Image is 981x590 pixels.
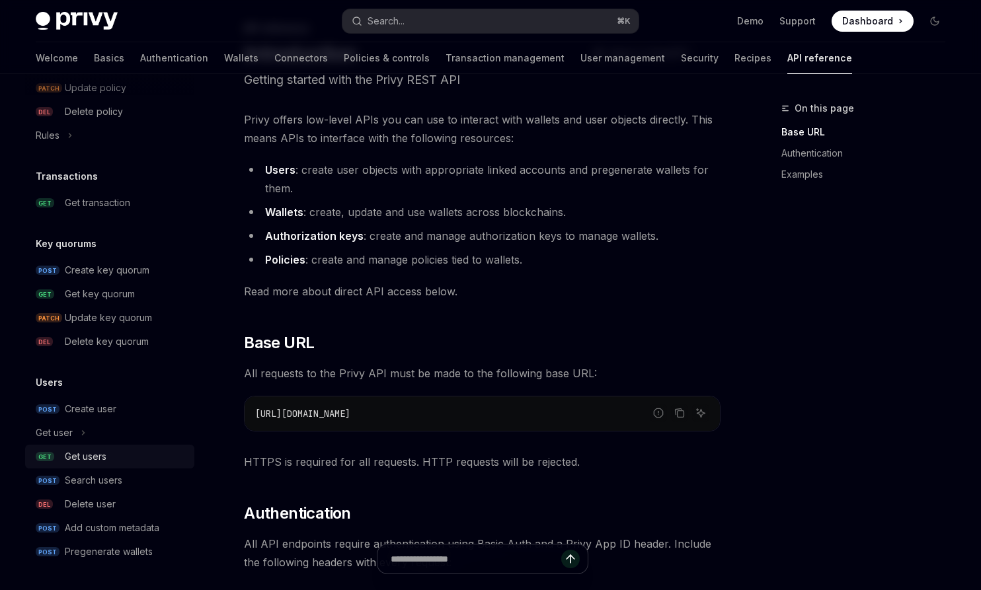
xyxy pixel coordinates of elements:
[25,540,194,564] a: POSTPregenerate wallets
[580,42,665,74] a: User management
[25,306,194,330] a: PATCHUpdate key quorum
[244,110,721,147] span: Privy offers low-level APIs you can use to interact with wallets and user objects directly. This ...
[65,449,106,464] div: Get users
[255,408,350,420] span: [URL][DOMAIN_NAME]
[36,337,53,347] span: DEL
[681,42,719,74] a: Security
[36,12,118,30] img: dark logo
[36,476,59,486] span: POST
[65,496,116,512] div: Delete user
[65,262,149,278] div: Create key quorum
[36,499,53,509] span: DEL
[36,404,59,414] span: POST
[36,236,97,252] h5: Key quorums
[274,42,328,74] a: Connectors
[265,229,364,242] strong: Authorization keys
[65,472,122,488] div: Search users
[244,203,721,221] li: : create, update and use wallets across blockchains.
[734,42,771,74] a: Recipes
[617,16,631,26] span: ⌘ K
[25,282,194,306] a: GETGet key quorum
[36,128,59,143] div: Rules
[342,9,639,33] button: Open search
[25,330,194,353] a: DELDelete key quorum
[244,71,721,89] p: Getting started with the Privy REST API
[25,468,194,492] a: POSTSearch users
[244,161,721,198] li: : create user objects with appropriate linked accounts and pregenerate wallets for them.
[25,191,194,215] a: GETGet transaction
[671,404,688,422] button: Copy the contents from the code block
[244,282,721,301] span: Read more about direct API access below.
[140,42,208,74] a: Authentication
[36,523,59,533] span: POST
[65,286,135,302] div: Get key quorum
[25,445,194,468] a: GETGet users
[65,310,152,326] div: Update key quorum
[65,195,130,211] div: Get transaction
[36,107,53,117] span: DEL
[65,334,149,350] div: Delete key quorum
[36,289,54,299] span: GET
[561,550,580,568] button: Send message
[224,42,258,74] a: Wallets
[265,205,303,219] strong: Wallets
[265,163,295,176] strong: Users
[265,253,305,266] strong: Policies
[36,452,54,462] span: GET
[36,168,98,184] h5: Transactions
[692,404,709,422] button: Ask AI
[924,11,945,32] button: Toggle dark mode
[25,421,194,445] button: Toggle Get user section
[65,544,153,560] div: Pregenerate wallets
[795,100,854,116] span: On this page
[781,122,956,143] a: Base URL
[737,15,764,28] a: Demo
[244,535,721,572] span: All API endpoints require authentication using Basic Auth and a Privy App ID header. Include the ...
[25,124,194,147] button: Toggle Rules section
[842,15,893,28] span: Dashboard
[244,227,721,245] li: : create and manage authorization keys to manage wallets.
[650,404,667,422] button: Report incorrect code
[25,516,194,540] a: POSTAdd custom metadata
[36,375,63,390] h5: Users
[36,313,62,323] span: PATCH
[244,453,721,471] span: HTTPS is required for all requests. HTTP requests will be rejected.
[446,42,565,74] a: Transaction management
[781,164,956,185] a: Examples
[244,332,314,353] span: Base URL
[65,401,116,417] div: Create user
[244,250,721,269] li: : create and manage policies tied to wallets.
[344,42,430,74] a: Policies & controls
[244,503,351,524] span: Authentication
[36,198,54,208] span: GET
[787,42,852,74] a: API reference
[94,42,124,74] a: Basics
[36,547,59,557] span: POST
[779,15,816,28] a: Support
[36,266,59,276] span: POST
[368,13,405,29] div: Search...
[36,42,78,74] a: Welcome
[25,397,194,421] a: POSTCreate user
[25,100,194,124] a: DELDelete policy
[25,492,194,516] a: DELDelete user
[25,258,194,282] a: POSTCreate key quorum
[832,11,914,32] a: Dashboard
[781,143,956,164] a: Authentication
[65,520,159,536] div: Add custom metadata
[391,544,561,573] input: Ask a question...
[244,364,721,383] span: All requests to the Privy API must be made to the following base URL:
[65,104,123,120] div: Delete policy
[36,425,73,441] div: Get user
